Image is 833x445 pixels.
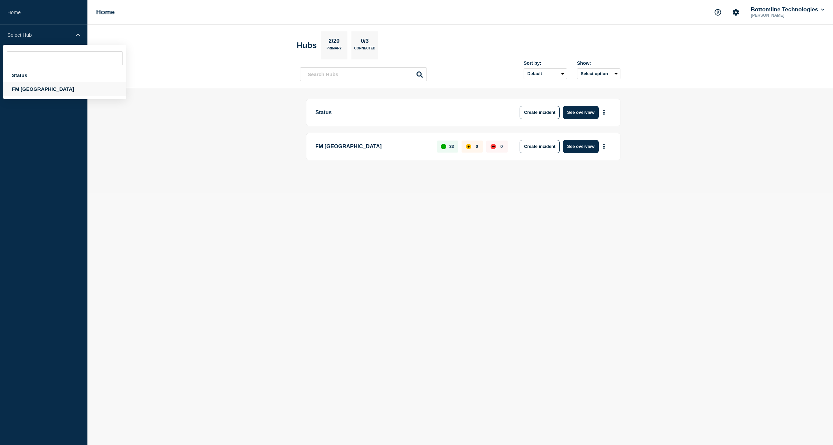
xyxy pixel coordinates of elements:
p: FM [GEOGRAPHIC_DATA] [315,140,429,153]
p: 0 [500,144,503,149]
div: Show: [577,60,620,66]
p: Select Hub [7,32,71,38]
h2: Hubs [297,41,317,50]
button: More actions [600,140,608,153]
div: affected [466,144,471,149]
p: 0/3 [358,38,371,46]
button: See overview [563,140,598,153]
p: Connected [354,46,375,53]
div: FM [GEOGRAPHIC_DATA] [3,82,126,96]
button: Create incident [520,106,560,119]
p: 2/20 [326,38,342,46]
div: up [441,144,446,149]
div: Sort by: [524,60,567,66]
button: Account settings [729,5,743,19]
p: Status [315,106,500,119]
button: Bottomline Technologies [750,6,826,13]
button: Support [711,5,725,19]
h1: Home [96,8,115,16]
button: More actions [600,106,608,119]
p: 33 [449,144,454,149]
p: Primary [326,46,342,53]
p: 0 [476,144,478,149]
div: down [491,144,496,149]
div: Status [3,68,126,82]
input: Search Hubs [300,67,427,81]
button: Create incident [520,140,560,153]
select: Sort by [524,68,567,79]
button: See overview [563,106,598,119]
p: [PERSON_NAME] [750,13,819,18]
button: Select option [577,68,620,79]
